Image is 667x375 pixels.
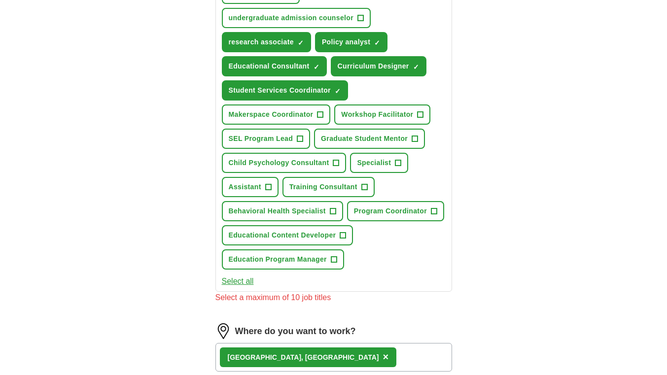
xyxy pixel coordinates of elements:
[229,85,331,96] span: Student Services Coordinator
[228,352,379,363] div: [GEOGRAPHIC_DATA], [GEOGRAPHIC_DATA]
[357,158,391,168] span: Specialist
[222,104,331,125] button: Makerspace Coordinator
[222,153,347,173] button: Child Psychology Consultant
[374,39,380,47] span: ✓
[314,129,425,149] button: Graduate Student Mentor
[334,104,430,125] button: Workshop Facilitator
[315,32,387,52] button: Policy analyst✓
[222,249,344,270] button: Education Program Manager
[222,177,279,197] button: Assistant
[222,56,327,76] button: Educational Consultant✓
[383,350,388,365] button: ×
[235,325,356,338] label: Where do you want to work?
[335,87,341,95] span: ✓
[229,134,293,144] span: SEL Program Lead
[229,13,354,23] span: undergraduate admission counselor
[298,39,304,47] span: ✓
[215,323,231,339] img: location.png
[321,134,408,144] span: Graduate Student Mentor
[222,225,353,245] button: Educational Content Developer
[347,201,444,221] button: Program Coordinator
[229,158,329,168] span: Child Psychology Consultant
[350,153,408,173] button: Specialist
[222,129,311,149] button: SEL Program Lead
[215,292,452,304] div: Select a maximum of 10 job titles
[229,254,327,265] span: Education Program Manager
[383,351,388,362] span: ×
[222,275,254,287] button: Select all
[222,201,343,221] button: Behavioral Health Specialist
[413,63,419,71] span: ✓
[222,80,348,101] button: Student Services Coordinator✓
[331,56,426,76] button: Curriculum Designer✓
[229,61,310,71] span: Educational Consultant
[322,37,370,47] span: Policy analyst
[314,63,319,71] span: ✓
[338,61,409,71] span: Curriculum Designer
[229,182,261,192] span: Assistant
[229,109,314,120] span: Makerspace Coordinator
[229,206,326,216] span: Behavioral Health Specialist
[222,32,311,52] button: research associate✓
[222,8,371,28] button: undergraduate admission counselor
[289,182,357,192] span: Training Consultant
[229,230,336,240] span: Educational Content Developer
[354,206,427,216] span: Program Coordinator
[282,177,375,197] button: Training Consultant
[341,109,413,120] span: Workshop Facilitator
[229,37,294,47] span: research associate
